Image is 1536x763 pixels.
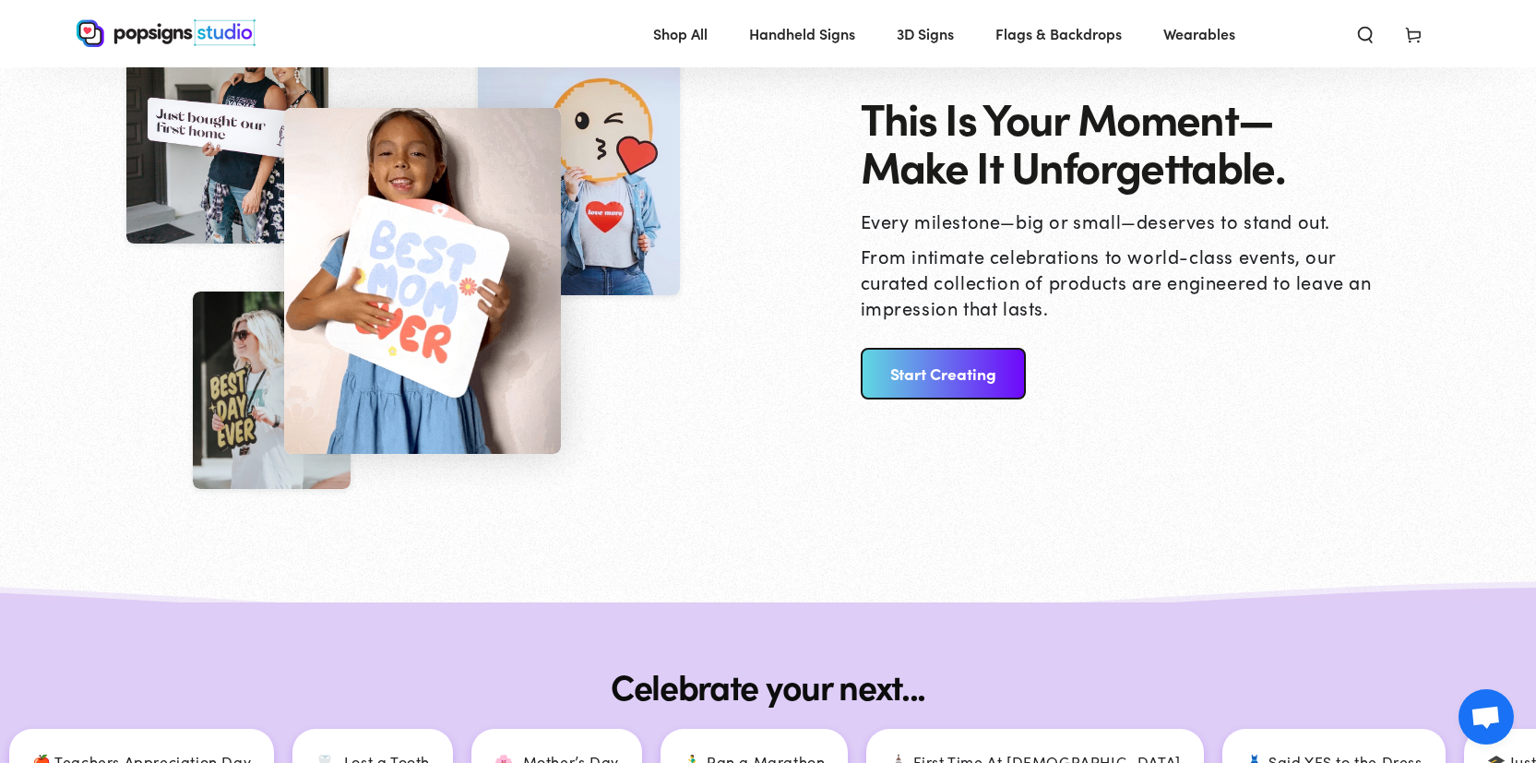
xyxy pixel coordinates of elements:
a: Wearables [1149,9,1249,58]
span: Shop All [653,20,708,47]
a: Shop All [639,9,721,58]
summary: Search our site [1341,13,1389,54]
a: Handheld Signs [735,9,869,58]
span: Flags & Backdrops [995,20,1122,47]
a: Start Creating [861,348,1026,399]
h2: This Is Your Moment— Make It Unforgettable. [861,93,1377,190]
p: Every milestone—big or small—deserves to stand out. [861,208,1377,233]
p: From intimate celebrations to world-class events, our curated collection of products are engineer... [861,243,1377,320]
a: 3D Signs [883,9,968,58]
span: Wearables [1163,20,1235,47]
a: Flags & Backdrops [982,9,1136,58]
a: Open chat [1459,689,1514,745]
span: 3D Signs [897,20,954,47]
span: Handheld Signs [749,20,855,47]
